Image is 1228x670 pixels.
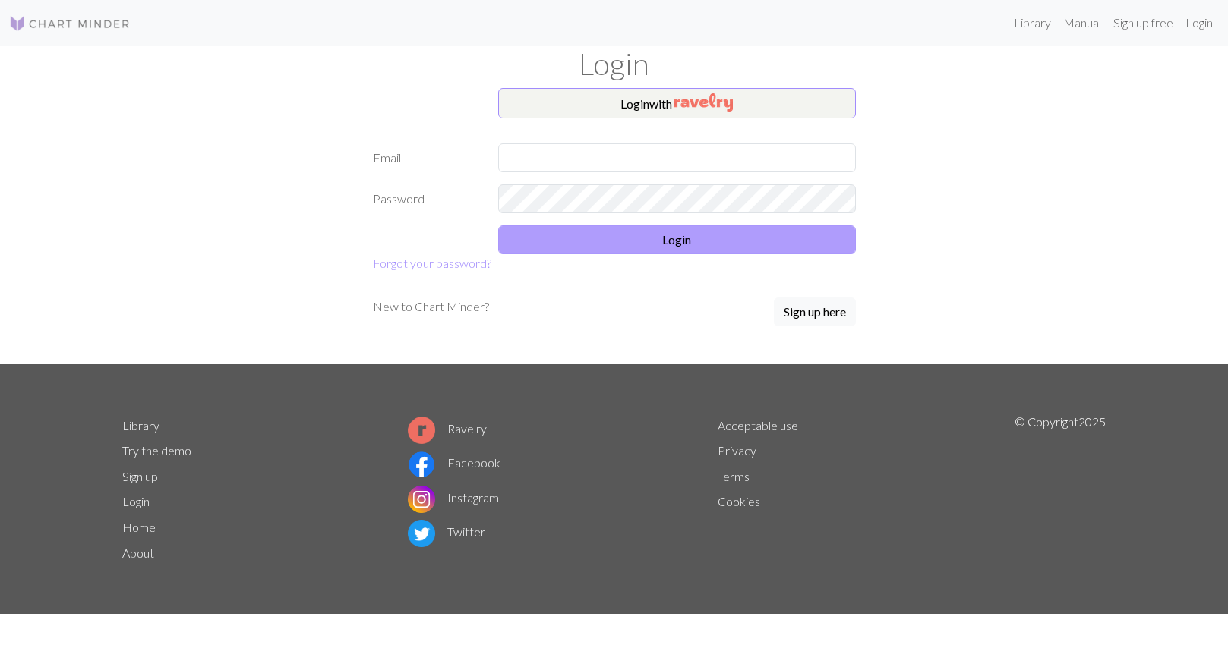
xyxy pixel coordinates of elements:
a: Home [122,520,156,534]
a: Sign up free [1107,8,1179,38]
a: Acceptable use [718,418,798,433]
h1: Login [113,46,1116,82]
a: Twitter [408,524,485,539]
p: © Copyright 2025 [1015,413,1106,566]
a: Login [1179,8,1219,38]
a: Login [122,494,150,508]
img: Twitter logo [408,520,435,547]
a: Library [122,418,159,433]
img: Facebook logo [408,451,435,478]
a: Facebook [408,455,500,470]
img: Logo [9,14,131,33]
a: Ravelry [408,421,487,436]
a: Cookies [718,494,760,508]
label: Email [364,143,489,172]
img: Ravelry logo [408,417,435,444]
a: Terms [718,469,750,483]
button: Loginwith [498,88,856,118]
img: Ravelry [674,93,733,112]
a: Instagram [408,490,499,505]
a: About [122,546,154,560]
a: Sign up here [774,297,856,328]
a: Privacy [718,443,756,458]
a: Try the demo [122,443,191,458]
button: Sign up here [774,297,856,326]
p: New to Chart Minder? [373,297,489,316]
a: Forgot your password? [373,256,491,270]
button: Login [498,225,856,254]
a: Library [1008,8,1057,38]
a: Manual [1057,8,1107,38]
label: Password [364,184,489,213]
img: Instagram logo [408,486,435,513]
a: Sign up [122,469,158,483]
